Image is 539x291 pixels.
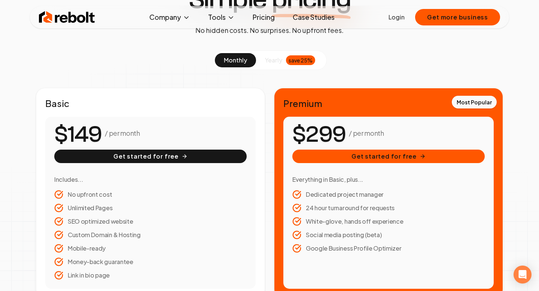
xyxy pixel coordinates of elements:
[292,244,485,253] li: Google Business Profile Optimizer
[292,150,485,163] button: Get started for free
[54,203,247,212] li: Unlimited Pages
[286,55,315,65] div: save 25%
[292,230,485,239] li: Social media posting (beta)
[54,150,247,163] button: Get started for free
[287,10,341,25] a: Case Studies
[54,217,247,226] li: SEO optimized website
[415,9,500,25] button: Get more business
[292,175,485,184] h3: Everything in Basic, plus...
[283,97,494,109] h2: Premium
[143,10,196,25] button: Company
[195,25,344,36] p: No hidden costs. No surprises. No upfront fees.
[54,175,247,184] h3: Includes...
[202,10,241,25] button: Tools
[215,53,256,67] button: monthly
[54,190,247,199] li: No upfront cost
[39,10,95,25] img: Rebolt Logo
[45,97,256,109] h2: Basic
[349,128,384,138] p: / per month
[514,266,532,284] div: Open Intercom Messenger
[224,56,247,64] span: monthly
[54,257,247,266] li: Money-back guarantee
[389,13,405,22] a: Login
[292,203,485,212] li: 24 hour turnaround for requests
[54,271,247,280] li: Link in bio page
[292,190,485,199] li: Dedicated project manager
[54,244,247,253] li: Mobile-ready
[247,10,281,25] a: Pricing
[54,230,247,239] li: Custom Domain & Hosting
[105,128,140,138] p: / per month
[452,96,497,108] div: Most Popular
[54,118,102,151] number-flow-react: $149
[256,53,324,67] button: yearlysave 25%
[292,118,346,151] number-flow-react: $299
[265,56,282,65] span: yearly
[292,217,485,226] li: White-glove, hands off experience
